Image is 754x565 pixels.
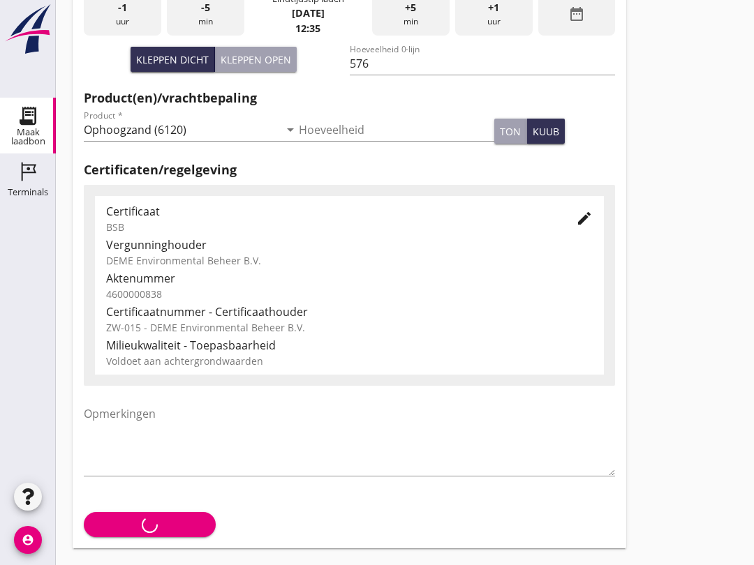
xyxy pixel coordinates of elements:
[282,121,299,138] i: arrow_drop_down
[494,119,527,144] button: ton
[14,526,42,554] i: account_circle
[131,47,215,72] button: Kleppen dicht
[84,119,279,141] input: Product *
[527,119,565,144] button: kuub
[568,6,585,22] i: date_range
[299,119,494,141] input: Hoeveelheid
[84,402,615,476] textarea: Opmerkingen
[3,3,53,55] img: logo-small.a267ee39.svg
[533,124,559,139] div: kuub
[106,270,593,287] div: Aktenummer
[221,52,291,67] div: Kleppen open
[350,52,616,75] input: Hoeveelheid 0-lijn
[106,253,593,268] div: DEME Environmental Beheer B.V.
[106,303,593,320] div: Certificaatnummer - Certificaathouder
[106,236,593,253] div: Vergunninghouder
[136,52,209,67] div: Kleppen dicht
[106,203,554,220] div: Certificaat
[292,6,325,20] strong: [DATE]
[84,160,615,179] h2: Certificaten/regelgeving
[215,47,297,72] button: Kleppen open
[106,337,593,354] div: Milieukwaliteit - Toepasbaarheid
[8,188,48,197] div: Terminals
[106,287,593,301] div: 4600000838
[500,124,521,139] div: ton
[84,89,615,107] h2: Product(en)/vrachtbepaling
[106,354,593,368] div: Voldoet aan achtergrondwaarden
[106,220,554,234] div: BSB
[576,210,593,227] i: edit
[106,320,593,335] div: ZW-015 - DEME Environmental Beheer B.V.
[295,22,320,35] strong: 12:35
